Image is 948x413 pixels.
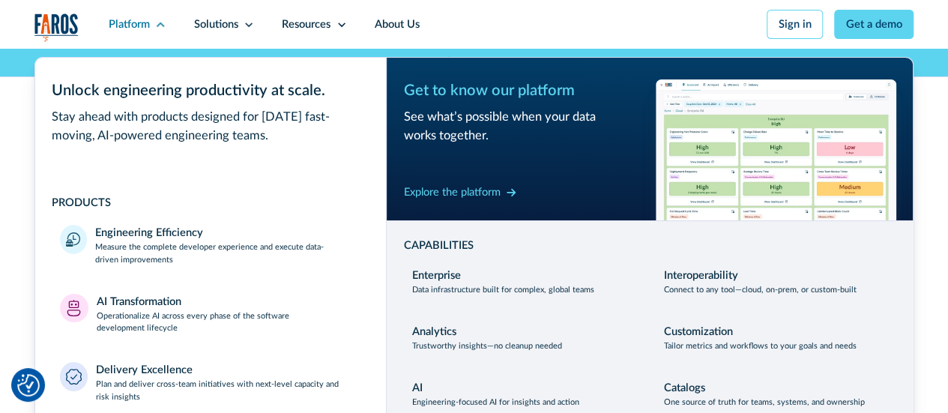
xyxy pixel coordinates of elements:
[52,354,369,412] a: Delivery ExcellencePlan and deliver cross-team initiatives with next-level capacity and risk insi...
[17,374,40,397] img: Revisit consent button
[34,13,79,42] a: home
[767,10,823,39] a: Sign in
[403,181,516,203] a: Explore the platform
[656,79,896,220] img: Workflow productivity trends heatmap chart
[664,284,857,297] p: Connect to any tool—cloud, on-prem, or custom-built
[656,259,896,304] a: InteroperabilityConnect to any tool—cloud, on-prem, or custom-built
[411,284,594,297] p: Data infrastructure built for complex, global teams
[403,108,644,145] div: See what’s possible when your data works together.
[52,217,369,274] a: Engineering EfficiencyMeasure the complete developer experience and execute data-driven improvements
[52,195,369,211] div: PRODUCTS
[411,340,561,353] p: Trustworthy insights—no cleanup needed
[403,79,644,102] div: Get to know our platform
[411,397,579,409] p: Engineering-focused AI for insights and action
[17,374,40,397] button: Cookie Settings
[834,10,914,39] a: Get a demo
[282,16,330,33] div: Resources
[403,259,644,304] a: EnterpriseData infrastructure built for complex, global teams
[96,362,193,379] div: Delivery Excellence
[34,13,79,42] img: Logo of the analytics and reporting company Faros.
[109,16,150,33] div: Platform
[194,16,238,33] div: Solutions
[403,238,896,254] div: CAPABILITIES
[95,241,362,266] p: Measure the complete developer experience and execute data-driven improvements
[411,380,422,397] div: AI
[52,79,369,102] div: Unlock engineering productivity at scale.
[664,380,705,397] div: Catalogs
[95,225,203,241] div: Engineering Efficiency
[411,268,460,284] div: Enterprise
[96,379,362,403] p: Plan and deliver cross-team initiatives with next-level capacity and risk insights
[52,286,369,343] a: AI TransformationOperationalize AI across every phase of the software development lifecycle
[411,324,456,340] div: Analytics
[97,294,181,310] div: AI Transformation
[97,310,362,335] p: Operationalize AI across every phase of the software development lifecycle
[403,184,500,201] div: Explore the platform
[664,397,865,409] p: One source of truth for teams, systems, and ownership
[403,316,644,361] a: AnalyticsTrustworthy insights—no cleanup needed
[664,324,733,340] div: Customization
[664,340,857,353] p: Tailor metrics and workflows to your goals and needs
[656,316,896,361] a: CustomizationTailor metrics and workflows to your goals and needs
[52,108,369,145] div: Stay ahead with products designed for [DATE] fast-moving, AI-powered engineering teams.
[664,268,738,284] div: Interoperability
